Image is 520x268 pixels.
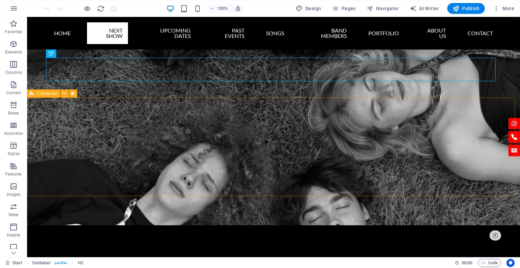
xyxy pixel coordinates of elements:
span: Click to select. Double-click to edit [78,259,83,267]
span: : [467,260,468,265]
a: Click to cancel selection. Double-click to open Pages [5,259,22,267]
span: AI Writer [410,5,439,12]
button: Usercentrics [506,259,515,267]
button: reload [96,4,105,13]
p: Elements [5,49,22,55]
button: Pages [329,3,358,14]
span: Navigator [367,5,399,12]
p: Features [5,171,22,177]
span: More [493,5,514,12]
span: . parallax [54,259,67,267]
p: Columns [5,70,22,75]
button: Code [478,259,501,267]
p: Tables [7,151,20,157]
p: Images [7,192,21,197]
button: 100% [207,4,231,13]
span: Design [296,5,321,12]
button: Design [293,3,324,14]
span: Click to select. Double-click to edit [32,259,51,267]
p: Favorites [5,29,22,35]
span: Countdown [37,91,58,96]
div: Design (Ctrl+Alt+Y) [293,3,324,14]
p: Header [7,232,20,238]
h6: 100% [217,4,228,13]
span: Code [481,259,498,267]
h6: Session time [455,259,473,267]
div: Scroll to Top [457,229,490,238]
i: Reload page [97,5,105,13]
span: Pages [332,5,355,12]
span: 00 00 [462,259,472,267]
button: Navigator [364,3,402,14]
button: Click here to leave preview mode and continue editing [83,4,91,13]
button: Publish [447,3,485,14]
i: On resize automatically adjust zoom level to fit chosen device. [235,5,241,12]
p: Content [6,90,21,96]
p: Slider [8,212,19,218]
button: More [490,3,517,14]
span: Publish [453,5,479,12]
nav: breadcrumb [32,259,83,267]
p: Accordion [4,131,23,136]
p: Boxes [8,110,19,116]
button: AI Writer [407,3,442,14]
